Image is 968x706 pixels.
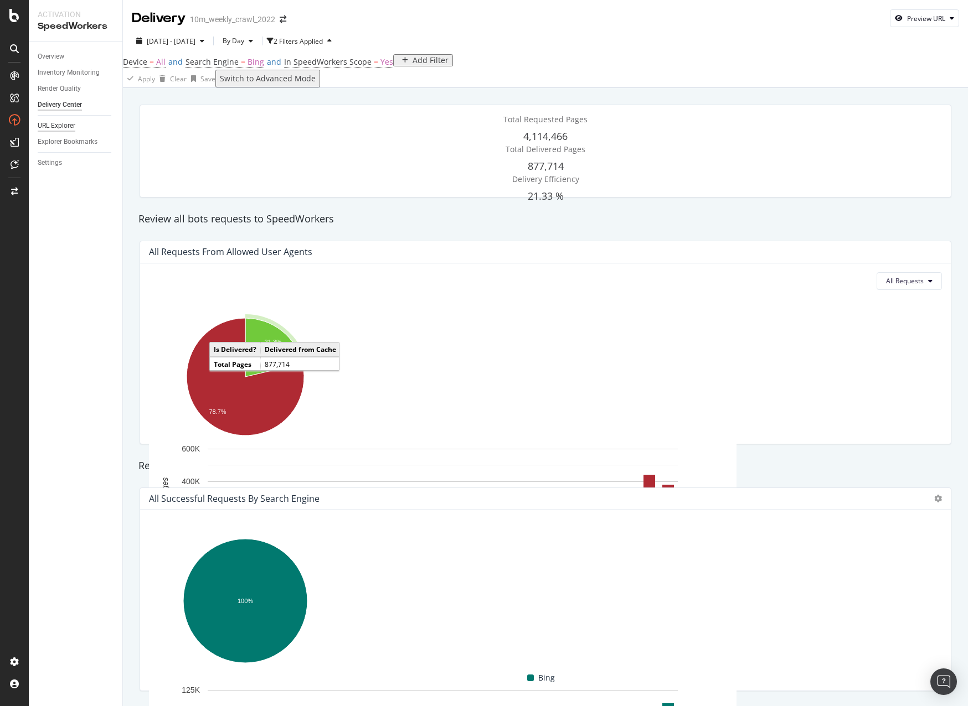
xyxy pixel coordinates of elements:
[512,174,579,184] span: Delivery Efficiency
[168,56,183,67] span: and
[133,459,958,473] div: Review all pages delivered to search engines
[38,83,81,95] div: Render Quality
[267,32,336,50] button: 2 Filters Applied
[38,51,64,63] div: Overview
[38,9,114,20] div: Activation
[38,136,97,148] div: Explorer Bookmarks
[190,14,275,25] div: 10m_weekly_crawl_2022
[123,56,147,67] span: Device
[238,598,253,604] text: 100%
[38,99,115,111] a: Delivery Center
[38,157,62,169] div: Settings
[38,136,115,148] a: Explorer Bookmarks
[149,313,342,443] svg: A chart.
[241,56,245,67] span: =
[215,70,320,87] button: Switch to Advanced Mode
[186,56,239,67] span: Search Engine
[187,70,215,87] button: Save
[280,15,286,23] div: arrow-right-arrow-left
[877,272,942,290] button: All Requests
[38,120,115,132] a: URL Explorer
[528,159,564,173] span: 877,714
[133,212,958,226] div: Review all bots requests to SpeedWorkers
[274,37,323,46] div: 2 Filters Applied
[170,74,187,84] div: Clear
[123,70,155,87] button: Apply
[907,14,945,23] div: Preview URL
[161,477,169,518] text: Total Pages
[413,56,449,65] div: Add Filter
[248,56,264,67] span: Bing
[38,67,100,79] div: Inventory Monitoring
[284,56,372,67] span: In SpeedWorkers Scope
[265,339,282,345] text: 21.3%
[132,32,209,50] button: [DATE] - [DATE]
[149,246,312,257] div: All Requests from Allowed User Agents
[38,51,115,63] a: Overview
[523,129,568,143] span: 4,114,466
[393,54,453,66] button: Add Filter
[890,9,959,27] button: Preview URL
[267,56,281,67] span: and
[528,189,564,203] span: 21.33 %
[209,408,226,415] text: 78.7%
[138,74,155,84] div: Apply
[155,70,187,87] button: Clear
[156,56,166,67] span: All
[374,56,378,67] span: =
[506,144,585,154] span: Total Delivered Pages
[38,157,115,169] a: Settings
[149,443,737,565] svg: A chart.
[380,56,393,67] span: Yes
[200,74,215,84] div: Save
[38,99,82,111] div: Delivery Center
[930,668,957,695] div: Open Intercom Messenger
[538,671,555,684] span: Bing
[220,74,316,83] div: Switch to Advanced Mode
[149,533,342,671] svg: A chart.
[38,67,115,79] a: Inventory Monitoring
[38,83,115,95] a: Render Quality
[132,9,186,28] div: Delivery
[886,276,924,285] span: All Requests
[182,686,200,694] text: 125K
[38,20,114,33] div: SpeedWorkers
[182,444,200,453] text: 600K
[503,114,588,124] span: Total Requested Pages
[218,36,244,45] span: By Day
[182,477,200,486] text: 400K
[38,120,75,132] div: URL Explorer
[147,37,195,46] span: [DATE] - [DATE]
[150,56,154,67] span: =
[149,493,320,504] div: All Successful Requests by Search Engine
[218,32,258,50] button: By Day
